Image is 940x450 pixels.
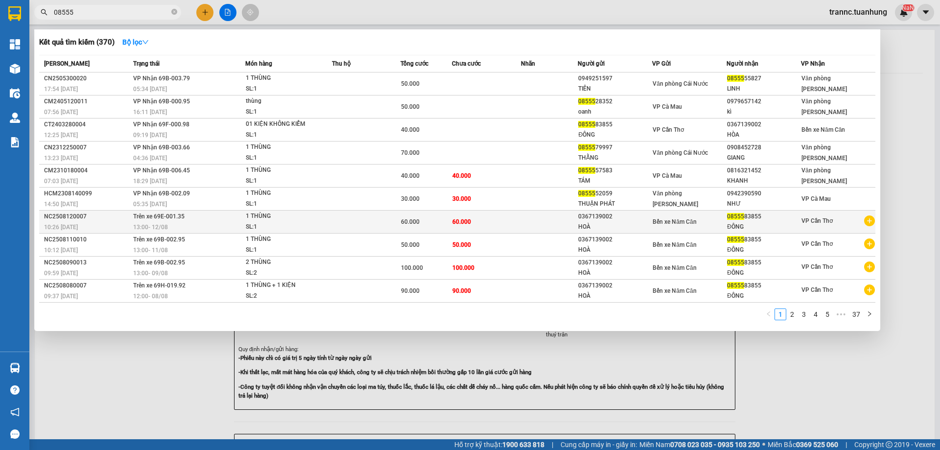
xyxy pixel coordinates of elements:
[822,309,833,320] a: 5
[727,176,800,186] div: KHANH
[727,258,800,268] div: 83855
[10,137,20,147] img: solution-icon
[452,264,474,271] span: 100.000
[864,308,875,320] button: right
[246,107,319,118] div: SL: 1
[578,291,652,301] div: HOÀ
[578,142,652,153] div: 79997
[133,270,168,277] span: 13:00 - 09/08
[727,130,800,140] div: HÒA
[44,293,78,300] span: 09:37 [DATE]
[133,190,190,197] span: VP Nhận 69B-002.09
[452,60,481,67] span: Chưa cước
[44,178,78,185] span: 07:03 [DATE]
[332,60,351,67] span: Thu hộ
[10,429,20,439] span: message
[653,103,682,110] span: VP Cà Mau
[44,189,130,199] div: HCM2308140099
[578,190,595,197] span: 08555
[401,241,420,248] span: 50.000
[578,98,595,105] span: 08555
[246,153,319,164] div: SL: 1
[801,167,847,185] span: Văn phòng [PERSON_NAME]
[44,86,78,93] span: 17:54 [DATE]
[133,201,167,208] span: 05:35 [DATE]
[54,7,169,18] input: Tìm tên, số ĐT hoặc mã đơn
[864,308,875,320] li: Next Page
[133,213,185,220] span: Trên xe 69E-001.35
[246,199,319,210] div: SL: 1
[801,240,833,247] span: VP Cần Thơ
[763,308,775,320] li: Previous Page
[763,308,775,320] button: left
[727,259,744,266] span: 08555
[44,155,78,162] span: 13:23 [DATE]
[44,142,130,153] div: CN2312250007
[578,144,595,151] span: 08555
[246,268,319,279] div: SL: 2
[171,9,177,15] span: close-circle
[246,280,319,291] div: 1 THÙNG + 1 KIỆN
[653,190,698,208] span: Văn phòng [PERSON_NAME]
[8,6,21,21] img: logo-vxr
[578,166,652,176] div: 57583
[578,258,652,268] div: 0367139002
[246,234,319,245] div: 1 THÙNG
[133,155,167,162] span: 04:36 [DATE]
[44,247,78,254] span: 10:12 [DATE]
[849,308,864,320] li: 37
[401,218,420,225] span: 60.000
[578,84,652,94] div: TIÊN
[801,98,847,116] span: Văn phòng [PERSON_NAME]
[801,195,831,202] span: VP Cà Mau
[401,126,420,133] span: 40.000
[578,199,652,209] div: THUẬN PHÁT
[578,281,652,291] div: 0367139002
[44,201,78,208] span: 14:50 [DATE]
[44,132,78,139] span: 12:25 [DATE]
[801,217,833,224] span: VP Cần Thơ
[727,212,800,222] div: 83855
[115,34,157,50] button: Bộ lọcdown
[401,195,420,202] span: 30.000
[833,308,849,320] span: •••
[133,167,190,174] span: VP Nhận 69B-006.45
[246,119,319,130] div: 01 KIỆN KHÔNG KIỂM
[122,38,149,46] strong: Bộ lọc
[452,241,471,248] span: 50.000
[44,212,130,222] div: NC2508120007
[578,176,652,186] div: TÁM
[44,224,78,231] span: 10:26 [DATE]
[133,132,167,139] span: 09:19 [DATE]
[775,309,786,320] a: 1
[653,149,708,156] span: Văn phòng Cái Nước
[727,281,800,291] div: 83855
[653,264,696,271] span: Bến xe Năm Căn
[44,96,130,107] div: CM2405120011
[578,119,652,130] div: 83855
[578,96,652,107] div: 28352
[246,84,319,95] div: SL: 1
[39,37,115,47] h3: Kết quả tìm kiếm ( 370 )
[578,268,652,278] div: HOÀ
[833,308,849,320] li: Next 5 Pages
[727,75,744,82] span: 08555
[578,130,652,140] div: ĐÔNG
[246,165,319,176] div: 1 THÙNG
[786,308,798,320] li: 2
[578,245,652,255] div: HOÀ
[400,60,428,67] span: Tổng cước
[822,308,833,320] li: 5
[10,64,20,74] img: warehouse-icon
[653,287,696,294] span: Bến xe Năm Căn
[727,199,800,209] div: NHƯ
[810,308,822,320] li: 4
[578,107,652,117] div: oanh
[727,213,744,220] span: 08555
[246,96,319,107] div: thùng
[578,235,652,245] div: 0367139002
[133,144,190,151] span: VP Nhận 69B-003.66
[801,60,825,67] span: VP Nhận
[401,103,420,110] span: 50.000
[171,8,177,17] span: close-circle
